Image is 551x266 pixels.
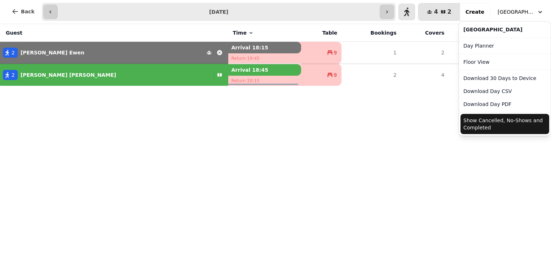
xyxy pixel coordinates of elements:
button: [GEOGRAPHIC_DATA] [493,5,548,18]
div: [GEOGRAPHIC_DATA] [459,21,551,136]
button: Download 30 Days to Device [460,72,549,85]
div: [GEOGRAPHIC_DATA] [460,23,549,36]
a: Floor View [460,56,549,68]
button: Show Cancelled, No-Shows and Completed [460,114,549,134]
span: [GEOGRAPHIC_DATA] [498,8,534,15]
button: Download Day CSV [460,85,549,98]
a: Day Planner [460,39,549,52]
button: Download Day PDF [460,98,549,111]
